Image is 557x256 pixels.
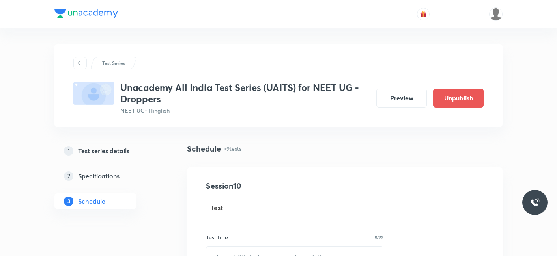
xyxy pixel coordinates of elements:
img: avatar [420,11,427,18]
a: 2Specifications [54,168,162,184]
h6: Test title [206,233,228,241]
button: avatar [417,8,430,20]
a: Company Logo [54,9,118,20]
p: 2 [64,171,73,181]
button: Preview [376,89,427,108]
button: Unpublish [433,89,484,108]
h3: Unacademy All India Test Series (UAITS) for NEET UG - Droppers [120,82,370,105]
h4: Session 10 [206,180,350,192]
h5: Schedule [78,197,105,206]
p: NEET UG • Hinglish [120,106,370,115]
img: Company Logo [54,9,118,18]
span: Test [211,203,223,212]
p: 0/99 [375,235,383,239]
img: Hemantha Baskaran [489,7,503,21]
img: fallback-thumbnail.png [73,82,114,105]
p: Test Series [102,59,125,67]
h4: Schedule [187,143,221,155]
img: ttu [530,198,540,207]
h5: Specifications [78,171,120,181]
a: 1Test series details [54,143,162,159]
p: 1 [64,146,73,156]
h5: Test series details [78,146,129,156]
p: • 9 tests [224,145,241,153]
p: 3 [64,197,73,206]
